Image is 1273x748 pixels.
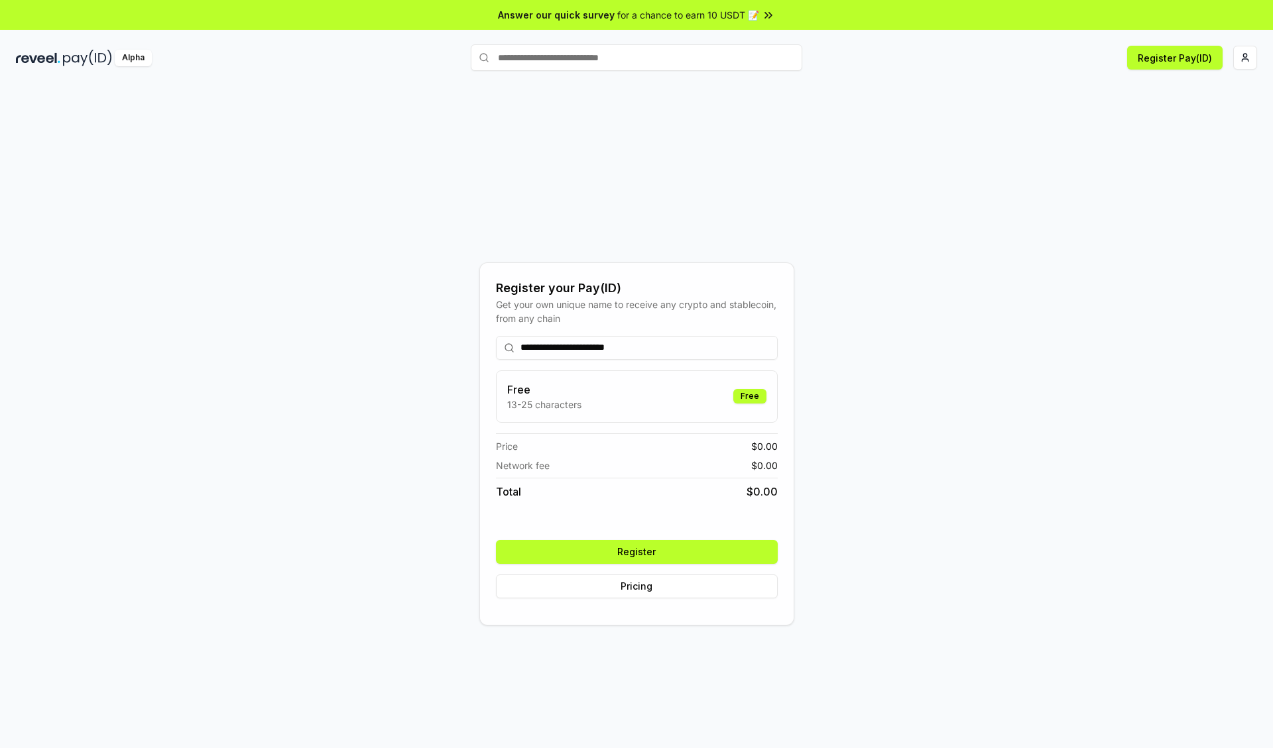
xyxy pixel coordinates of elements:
[496,439,518,453] span: Price
[733,389,766,403] div: Free
[751,439,778,453] span: $ 0.00
[63,50,112,66] img: pay_id
[1127,46,1223,70] button: Register Pay(ID)
[496,540,778,564] button: Register
[496,574,778,598] button: Pricing
[507,398,581,411] p: 13-25 characters
[751,458,778,472] span: $ 0.00
[496,279,778,297] div: Register your Pay(ID)
[617,8,759,22] span: for a chance to earn 10 USDT 📝
[507,382,581,398] h3: Free
[496,297,778,325] div: Get your own unique name to receive any crypto and stablecoin, from any chain
[496,458,550,472] span: Network fee
[496,484,521,500] span: Total
[16,50,60,66] img: reveel_dark
[115,50,152,66] div: Alpha
[747,484,778,500] span: $ 0.00
[498,8,615,22] span: Answer our quick survey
